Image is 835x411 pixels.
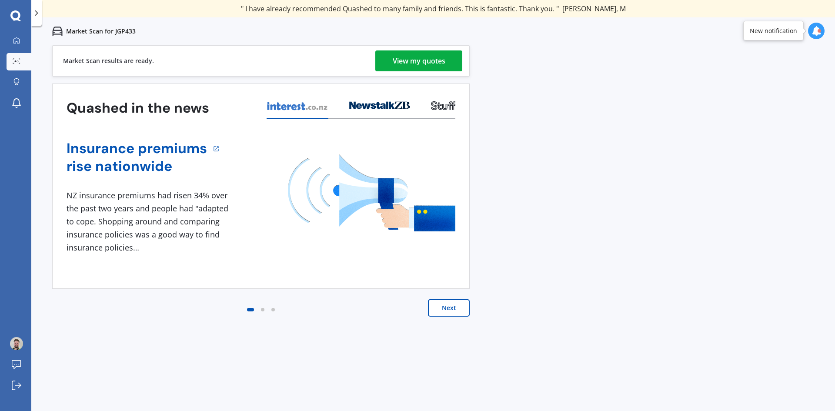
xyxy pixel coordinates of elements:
a: View my quotes [375,50,462,71]
a: rise nationwide [67,157,207,175]
img: ACg8ocIdqvm0eP8V8UnUEOs_BqxHWUhNmwJ7u0N4ZkBOD3I7DYwLsw=s96-c [10,337,23,350]
div: Market Scan results are ready. [63,46,154,76]
button: Next [428,299,470,317]
p: Market Scan for JGP433 [66,27,136,36]
img: media image [288,154,455,231]
img: car.f15378c7a67c060ca3f3.svg [52,26,63,37]
div: NZ insurance premiums had risen 34% over the past two years and people had "adapted to cope. Shop... [67,189,232,254]
div: View my quotes [393,50,445,71]
h3: Quashed in the news [67,99,209,117]
a: Insurance premiums [67,140,207,157]
div: New notification [750,27,797,35]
